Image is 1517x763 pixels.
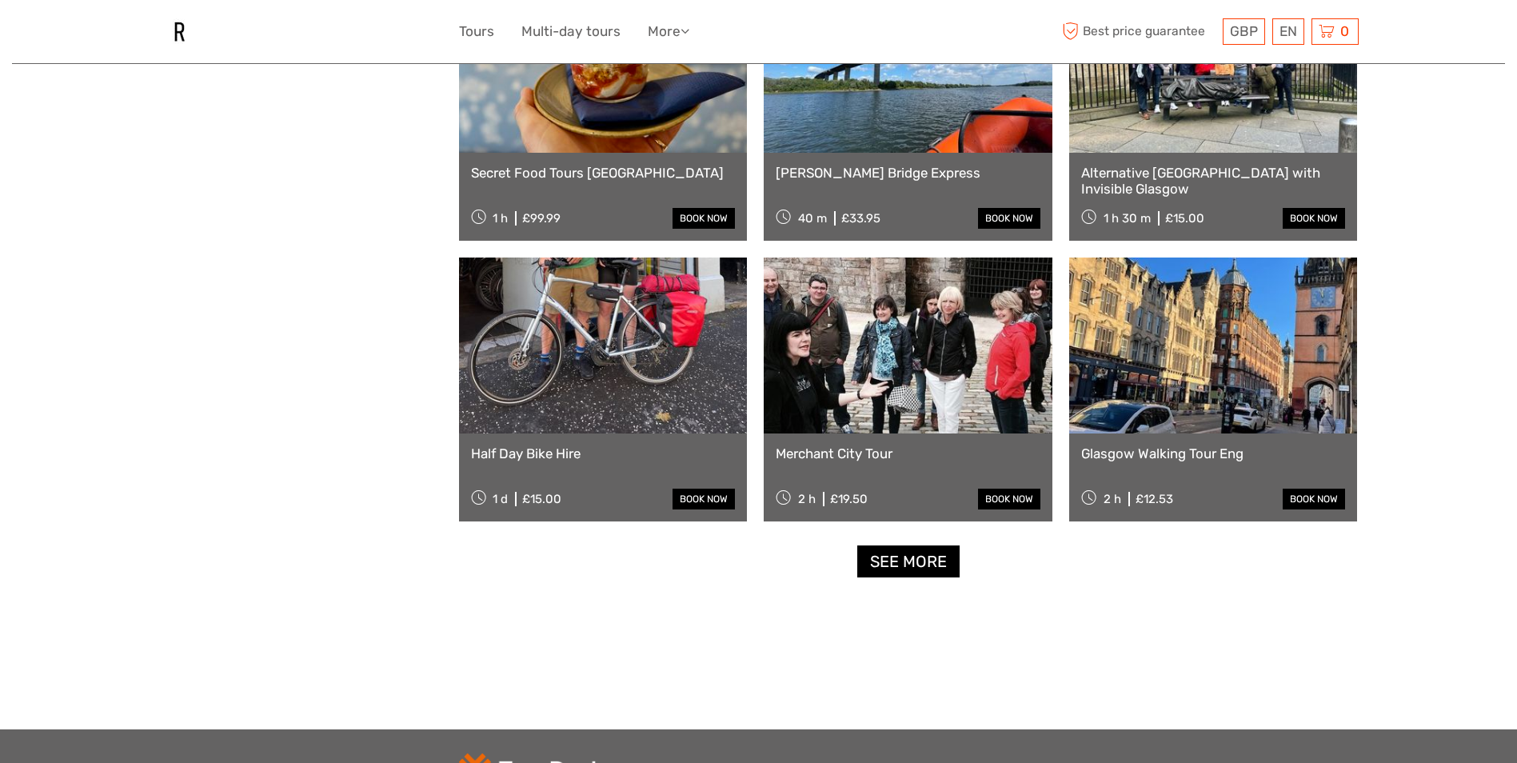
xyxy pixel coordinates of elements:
div: EN [1272,18,1304,45]
a: book now [1283,489,1345,509]
a: [PERSON_NAME] Bridge Express [776,165,1040,181]
a: book now [673,208,735,229]
a: Multi-day tours [521,20,621,43]
span: 0 [1338,23,1351,39]
div: £19.50 [830,492,868,506]
a: book now [1283,208,1345,229]
a: book now [978,208,1040,229]
span: 2 h [798,492,816,506]
a: book now [978,489,1040,509]
div: £15.00 [522,492,561,506]
a: See more [857,545,960,578]
a: Merchant City Tour [776,445,1040,461]
div: £99.99 [522,211,561,226]
a: book now [673,489,735,509]
span: 1 d [493,492,508,506]
span: Best price guarantee [1059,18,1219,45]
div: £15.00 [1165,211,1204,226]
a: Alternative [GEOGRAPHIC_DATA] with Invisible Glasgow [1081,165,1346,198]
span: 1 h [493,211,508,226]
span: 2 h [1104,492,1121,506]
span: 1 h 30 m [1104,211,1151,226]
div: £33.95 [841,211,880,226]
a: More [648,20,689,43]
div: £12.53 [1136,492,1173,506]
a: Half Day Bike Hire [471,445,736,461]
img: Revolver Hostel [159,12,198,51]
a: Tours [459,20,494,43]
span: GBP [1230,23,1258,39]
span: 40 m [798,211,827,226]
a: Secret Food Tours [GEOGRAPHIC_DATA] [471,165,736,181]
a: Glasgow Walking Tour Eng [1081,445,1346,461]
